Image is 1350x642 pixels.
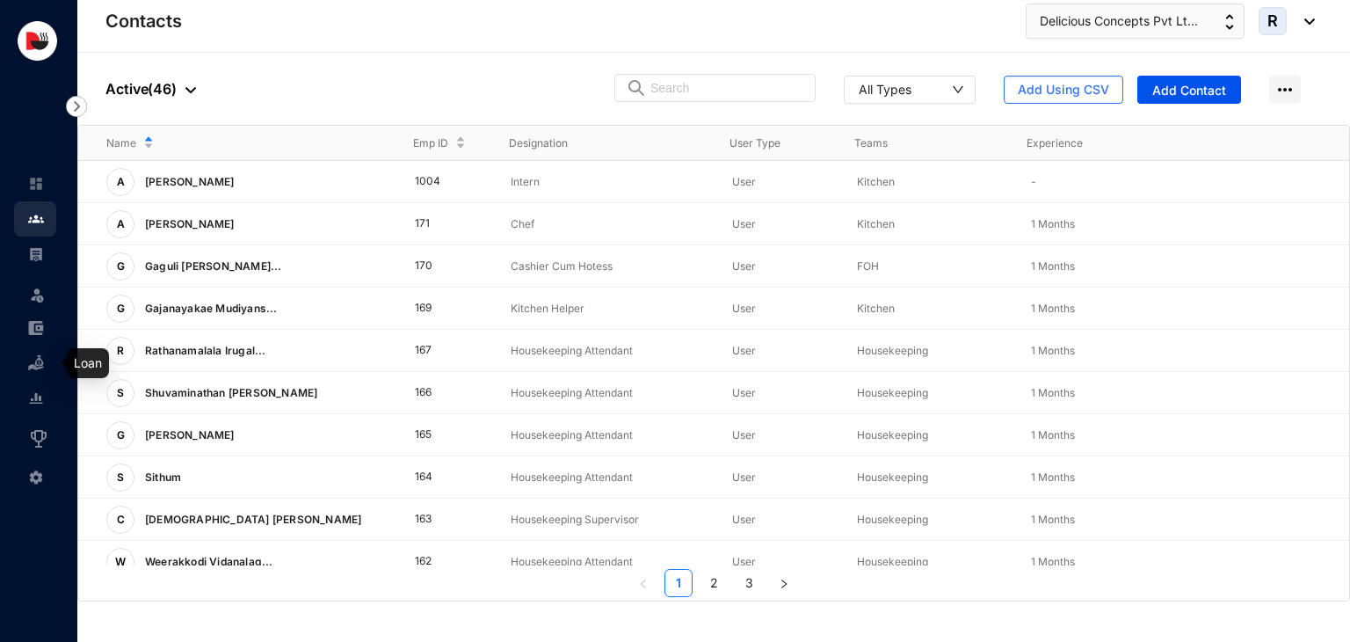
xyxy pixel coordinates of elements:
td: 163 [387,499,483,541]
td: 164 [387,456,483,499]
td: 165 [387,414,483,456]
p: Housekeeping [857,553,1002,571]
img: nav-icon-right.af6afadce00d159da59955279c43614e.svg [66,96,87,117]
p: Chef [511,215,704,233]
p: Cashier Cum Hotess [511,258,704,275]
span: W [115,557,126,567]
p: Housekeeping [857,469,1002,486]
p: [PERSON_NAME] [134,210,242,238]
li: Reports [14,381,56,416]
span: Rathanamalala Irugal... [145,344,266,357]
input: Search [650,75,804,101]
img: settings-unselected.1febfda315e6e19643a1.svg [28,470,44,485]
span: User [732,175,756,188]
li: 1 [664,569,693,597]
th: Emp ID [385,126,481,161]
button: Add Contact [1137,76,1241,104]
img: dropdown-black.8e83cc76930a90b1a4fdb6d089b7bf3a.svg [185,87,196,93]
p: Housekeeping Supervisor [511,511,704,529]
img: payroll-unselected.b590312f920e76f0c668.svg [28,246,44,262]
th: Designation [481,126,701,161]
img: people.b0bd17028ad2877b116a.svg [28,211,44,227]
span: 1 Months [1031,428,1075,441]
th: Experience [998,126,1171,161]
p: Housekeeping Attendant [511,553,704,571]
span: 1 Months [1031,471,1075,484]
span: Emp ID [413,135,448,152]
span: 1 Months [1031,217,1075,230]
span: A [117,219,125,230]
span: G [117,261,125,272]
p: Housekeeping Attendant [511,469,704,486]
button: Delicious Concepts Pvt Lt... [1026,4,1245,39]
td: 169 [387,288,483,330]
span: G [117,303,125,314]
span: User [732,513,756,526]
li: Loan [14,346,56,381]
p: Intern [511,173,704,191]
span: Delicious Concepts Pvt Lt... [1040,11,1198,31]
span: User [732,217,756,230]
p: Shuvaminathan [PERSON_NAME] [134,379,324,407]
p: Active ( 46 ) [105,78,196,99]
img: logo [18,21,57,61]
p: Housekeeping [857,511,1002,529]
span: R [117,346,124,356]
span: Gaguli [PERSON_NAME]... [145,259,282,273]
p: Housekeeping Attendant [511,342,704,360]
span: 1 Months [1031,302,1075,315]
div: All Types [859,80,911,98]
p: Housekeeping Attendant [511,384,704,402]
span: S [117,388,124,398]
button: All Types [844,76,976,104]
button: Add Using CSV [1004,76,1123,104]
p: FOH [857,258,1002,275]
li: Expenses [14,310,56,346]
img: dropdown-black.8e83cc76930a90b1a4fdb6d089b7bf3a.svg [1296,18,1315,25]
p: [PERSON_NAME] [134,168,242,196]
td: 170 [387,245,483,288]
th: User Type [701,126,826,161]
span: Weerakkodi Vidanalag... [145,555,273,568]
span: G [117,430,125,441]
span: down [952,84,964,96]
span: 1 Months [1031,259,1075,273]
li: Home [14,166,56,201]
p: Housekeeping [857,384,1002,402]
span: A [117,177,125,187]
p: [DEMOGRAPHIC_DATA] [PERSON_NAME] [134,506,368,534]
li: Payroll [14,237,56,272]
span: right [779,579,789,589]
span: User [732,555,756,568]
img: award_outlined.f30b2bda3bf6ea1bf3dd.svg [28,428,49,449]
img: leave-unselected.2934df6273408c3f84d9.svg [28,286,46,303]
span: Add Using CSV [1018,81,1109,98]
span: S [117,472,124,483]
span: R [1267,13,1278,29]
img: report-unselected.e6a6b4230fc7da01f883.svg [28,390,44,406]
span: C [117,514,125,525]
img: more-horizontal.eedb2faff8778e1aceccc67cc90ae3cb.svg [1269,76,1301,104]
a: 3 [736,570,762,596]
td: 171 [387,203,483,245]
button: left [629,569,657,597]
button: right [770,569,798,597]
td: 162 [387,541,483,583]
span: User [732,344,756,357]
li: Previous Page [629,569,657,597]
span: User [732,428,756,441]
span: User [732,302,756,315]
p: Contacts [105,9,182,33]
img: up-down-arrow.74152d26bf9780fbf563ca9c90304185.svg [1225,14,1234,30]
p: Housekeeping [857,427,1002,444]
span: Name [106,135,136,152]
td: 167 [387,330,483,372]
li: 3 [735,569,763,597]
th: Teams [826,126,998,161]
img: search.8ce656024d3affaeffe32e5b30621cb7.svg [626,79,647,97]
p: Housekeeping [857,342,1002,360]
p: [PERSON_NAME] [134,421,242,449]
td: 166 [387,372,483,414]
img: expense-unselected.2edcf0507c847f3e9e96.svg [28,320,44,336]
span: left [638,579,649,589]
